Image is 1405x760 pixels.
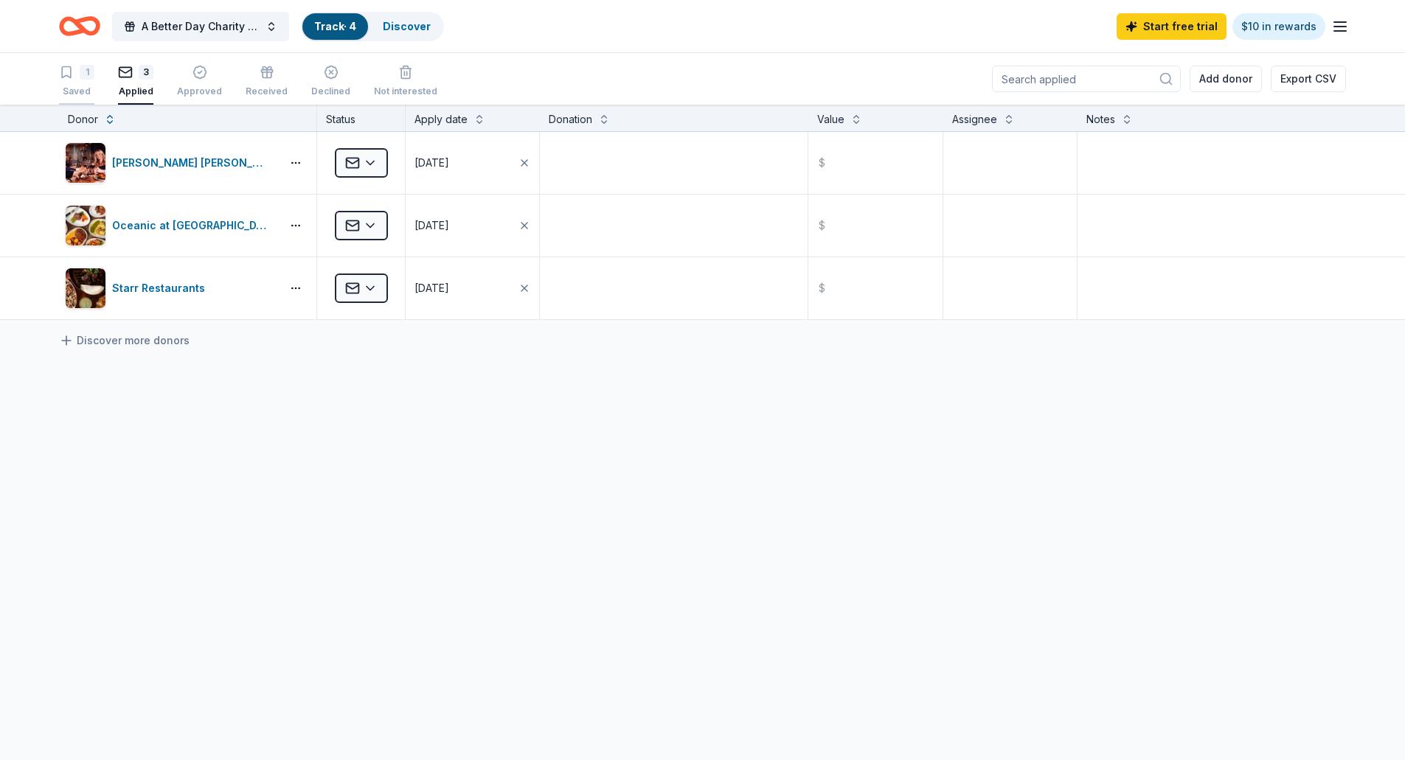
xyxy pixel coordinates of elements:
[59,9,100,43] a: Home
[311,59,350,105] button: Declined
[406,257,539,319] button: [DATE]
[65,142,275,184] button: Image for Cooper's Hawk Winery and Restaurants[PERSON_NAME] [PERSON_NAME] Winery and Restaurants
[118,59,153,105] button: 3Applied
[66,143,105,183] img: Image for Cooper's Hawk Winery and Restaurants
[414,217,449,234] div: [DATE]
[952,111,997,128] div: Assignee
[68,111,98,128] div: Donor
[177,59,222,105] button: Approved
[311,86,350,97] div: Declined
[66,206,105,245] img: Image for Oceanic at Pompano Beach
[1117,13,1227,40] a: Start free trial
[317,105,406,131] div: Status
[142,18,260,35] span: A Better Day Charity Auction
[992,66,1181,92] input: Search applied
[374,59,437,105] button: Not interested
[414,111,468,128] div: Apply date
[65,268,275,309] button: Image for Starr RestaurantsStarr Restaurants
[406,132,539,194] button: [DATE]
[112,154,275,172] div: [PERSON_NAME] [PERSON_NAME] Winery and Restaurants
[139,65,153,80] div: 3
[383,20,431,32] a: Discover
[65,205,275,246] button: Image for Oceanic at Pompano BeachOceanic at [GEOGRAPHIC_DATA]
[59,86,94,97] div: Saved
[414,154,449,172] div: [DATE]
[414,279,449,297] div: [DATE]
[1232,13,1325,40] a: $10 in rewards
[1086,111,1115,128] div: Notes
[817,111,844,128] div: Value
[1190,66,1262,92] button: Add donor
[301,12,444,41] button: Track· 4Discover
[246,59,288,105] button: Received
[1271,66,1346,92] button: Export CSV
[118,86,153,97] div: Applied
[374,86,437,97] div: Not interested
[66,268,105,308] img: Image for Starr Restaurants
[112,12,289,41] button: A Better Day Charity Auction
[314,20,356,32] a: Track· 4
[112,217,275,234] div: Oceanic at [GEOGRAPHIC_DATA]
[59,59,94,105] button: 1Saved
[112,279,211,297] div: Starr Restaurants
[59,332,190,349] a: Discover more donors
[177,86,222,97] div: Approved
[246,86,288,97] div: Received
[406,195,539,257] button: [DATE]
[549,111,592,128] div: Donation
[80,65,94,80] div: 1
